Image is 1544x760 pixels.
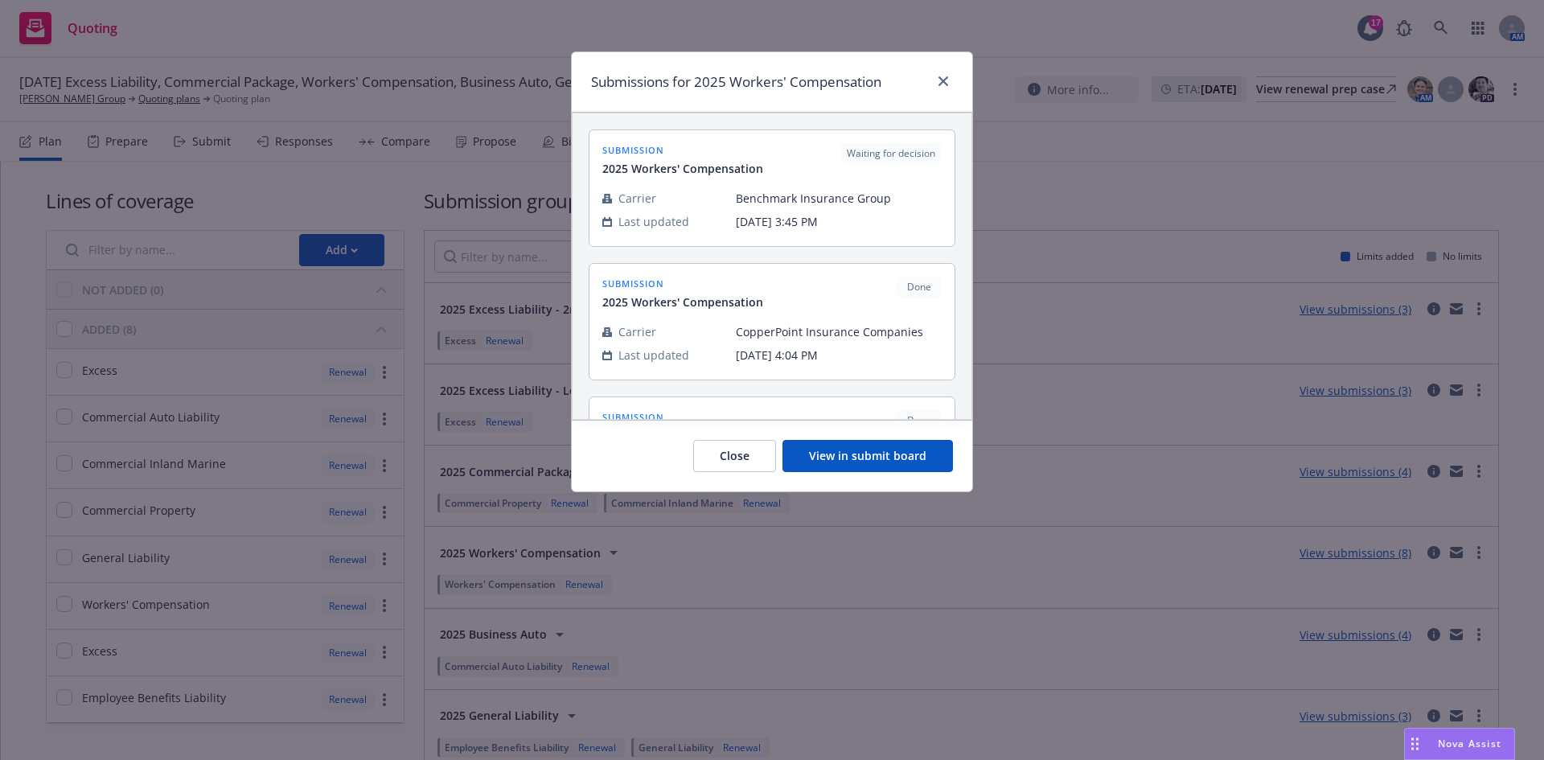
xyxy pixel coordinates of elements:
span: Done [903,280,935,294]
span: [DATE] 4:04 PM [736,347,942,364]
span: 2025 Workers' Compensation [602,294,763,310]
span: submission [602,277,763,290]
span: Waiting for decision [847,146,935,161]
span: Carrier [618,190,656,207]
span: Carrier [618,323,656,340]
span: [DATE] 3:45 PM [736,213,942,230]
div: Drag to move [1405,729,1425,759]
span: Last updated [618,347,689,364]
span: Done [903,413,935,428]
span: 2025 Workers' Compensation [602,160,763,177]
span: submission [602,410,763,424]
button: Close [693,440,776,472]
span: Last updated [618,213,689,230]
span: Benchmark Insurance Group [736,190,942,207]
a: close [934,72,953,91]
button: Nova Assist [1404,728,1515,760]
span: Nova Assist [1438,737,1501,750]
span: CopperPoint Insurance Companies [736,323,942,340]
span: submission [602,143,763,157]
h1: Submissions for 2025 Workers' Compensation [591,72,881,92]
button: View in submit board [782,440,953,472]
